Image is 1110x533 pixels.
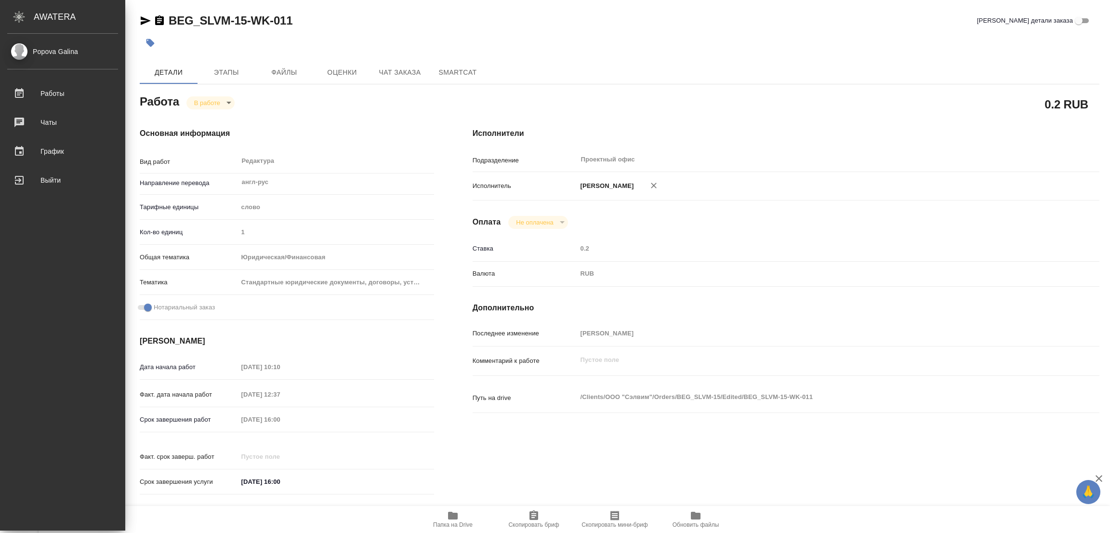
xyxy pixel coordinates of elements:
[1044,96,1088,112] h2: 0.2 RUB
[145,67,192,79] span: Детали
[2,81,123,106] a: Работы
[191,99,223,107] button: В работе
[140,128,434,139] h4: Основная информация
[238,225,434,239] input: Пустое поле
[140,390,238,400] p: Факт. дата начала работ
[169,14,292,27] a: BEG_SLVM-15-WK-011
[238,387,322,401] input: Пустое поле
[2,139,123,163] a: График
[186,96,235,109] div: В работе
[577,266,1047,282] div: RUB
[261,67,307,79] span: Файлы
[577,389,1047,405] textarea: /Clients/ООО "Сэлвим"/Orders/BEG_SLVM-15/Edited/BEG_SLVM-15-WK-011
[238,199,434,215] div: слово
[473,302,1099,314] h4: Дополнительно
[577,326,1047,340] input: Пустое поле
[140,157,238,167] p: Вид работ
[140,32,161,53] button: Добавить тэг
[473,244,577,253] p: Ставка
[577,181,634,191] p: [PERSON_NAME]
[140,202,238,212] p: Тарифные единицы
[473,181,577,191] p: Исполнитель
[2,110,123,134] a: Чаты
[493,506,574,533] button: Скопировать бриф
[643,175,664,196] button: Удалить исполнителя
[473,356,577,366] p: Комментарий к работе
[508,216,568,229] div: В работе
[673,521,719,528] span: Обновить файлы
[473,329,577,338] p: Последнее изменение
[140,477,238,487] p: Срок завершения услуги
[574,506,655,533] button: Скопировать мини-бриф
[238,413,322,426] input: Пустое поле
[581,521,647,528] span: Скопировать мини-бриф
[154,303,215,312] span: Нотариальный заказ
[1076,480,1100,504] button: 🙏
[154,15,165,27] button: Скопировать ссылку
[7,86,118,101] div: Работы
[34,7,125,27] div: AWATERA
[238,450,322,464] input: Пустое поле
[513,218,556,227] button: Не оплачена
[655,506,736,533] button: Обновить файлы
[2,168,123,192] a: Выйти
[203,67,250,79] span: Этапы
[7,46,118,57] div: Popova Galina
[7,144,118,159] div: График
[7,115,118,130] div: Чаты
[1080,482,1097,502] span: 🙏
[140,253,238,262] p: Общая тематика
[140,362,238,372] p: Дата начала работ
[577,241,1047,255] input: Пустое поле
[412,506,493,533] button: Папка на Drive
[473,269,577,279] p: Валюта
[238,249,434,266] div: Юридическая/Финансовая
[140,415,238,425] p: Срок завершения работ
[140,15,151,27] button: Скопировать ссылку для ЯМессенджера
[140,92,179,109] h2: Работа
[977,16,1073,26] span: [PERSON_NAME] детали заказа
[473,128,1099,139] h4: Исполнители
[377,67,423,79] span: Чат заказа
[140,452,238,462] p: Факт. срок заверш. работ
[508,521,559,528] span: Скопировать бриф
[238,274,434,291] div: Стандартные юридические документы, договоры, уставы
[238,475,322,489] input: ✎ Введи что-нибудь
[140,335,434,347] h4: [PERSON_NAME]
[238,360,322,374] input: Пустое поле
[140,178,238,188] p: Направление перевода
[473,216,501,228] h4: Оплата
[140,227,238,237] p: Кол-во единиц
[319,67,365,79] span: Оценки
[433,521,473,528] span: Папка на Drive
[473,156,577,165] p: Подразделение
[140,278,238,287] p: Тематика
[7,173,118,187] div: Выйти
[473,393,577,403] p: Путь на drive
[435,67,481,79] span: SmartCat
